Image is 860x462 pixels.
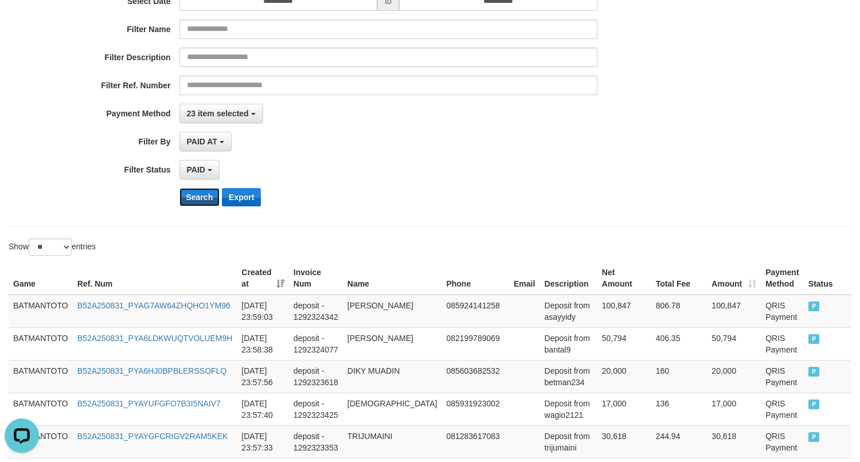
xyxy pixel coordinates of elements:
[761,425,804,458] td: QRIS Payment
[343,425,442,458] td: TRIJUMAINI
[179,188,220,206] button: Search
[9,238,96,256] label: Show entries
[237,295,289,328] td: [DATE] 23:59:03
[509,262,540,295] th: Email
[179,104,263,123] button: 23 item selected
[289,262,343,295] th: Invoice Num
[651,425,707,458] td: 244.94
[9,262,73,295] th: Game
[707,295,761,328] td: 100,847
[187,165,205,174] span: PAID
[222,188,261,206] button: Export
[5,5,39,39] button: Open LiveChat chat widget
[540,393,597,425] td: Deposit from wagio2121
[343,327,442,360] td: [PERSON_NAME]
[343,262,442,295] th: Name
[597,360,651,393] td: 20,000
[597,295,651,328] td: 100,847
[179,132,232,151] button: PAID AT
[707,262,761,295] th: Amount: activate to sort column ascending
[289,393,343,425] td: deposit - 1292323425
[179,160,220,179] button: PAID
[761,393,804,425] td: QRIS Payment
[289,360,343,393] td: deposit - 1292323618
[77,399,221,408] a: B52A250831_PYAYUFGFO7B3I5NAIV7
[289,425,343,458] td: deposit - 1292323353
[804,262,851,295] th: Status
[707,393,761,425] td: 17,000
[597,393,651,425] td: 17,000
[651,262,707,295] th: Total Fee
[540,327,597,360] td: Deposit from bantal9
[651,393,707,425] td: 136
[187,109,249,118] span: 23 item selected
[651,295,707,328] td: 806.78
[441,295,509,328] td: 085924141258
[289,295,343,328] td: deposit - 1292324342
[343,295,442,328] td: [PERSON_NAME]
[597,262,651,295] th: Net Amount
[237,262,289,295] th: Created at: activate to sort column ascending
[540,295,597,328] td: Deposit from asayyidy
[9,327,73,360] td: BATMANTOTO
[651,327,707,360] td: 406.35
[237,360,289,393] td: [DATE] 23:57:56
[597,327,651,360] td: 50,794
[441,262,509,295] th: Phone
[808,367,820,377] span: PAID
[597,425,651,458] td: 30,618
[343,360,442,393] td: DIKY MUADIN
[343,393,442,425] td: [DEMOGRAPHIC_DATA]
[441,327,509,360] td: 082199789069
[73,262,237,295] th: Ref. Num
[441,360,509,393] td: 085603682532
[707,425,761,458] td: 30,618
[808,334,820,344] span: PAID
[761,295,804,328] td: QRIS Payment
[441,393,509,425] td: 085931923002
[707,360,761,393] td: 20,000
[237,327,289,360] td: [DATE] 23:58:38
[9,360,73,393] td: BATMANTOTO
[540,425,597,458] td: Deposit from trijumaini
[289,327,343,360] td: deposit - 1292324077
[237,393,289,425] td: [DATE] 23:57:40
[761,360,804,393] td: QRIS Payment
[9,393,73,425] td: BATMANTOTO
[77,432,228,441] a: B52A250831_PYAYGFCRIGV2RAM5KEK
[77,301,230,310] a: B52A250831_PYAG7AW64ZHQHO1YM96
[187,137,217,146] span: PAID AT
[29,238,72,256] select: Showentries
[651,360,707,393] td: 160
[9,295,73,328] td: BATMANTOTO
[77,334,233,343] a: B52A250831_PYA6LDKWUQTVOLUEM9H
[761,327,804,360] td: QRIS Payment
[77,366,226,375] a: B52A250831_PYA6HJ0BPBLERSSOFLQ
[808,432,820,442] span: PAID
[707,327,761,360] td: 50,794
[237,425,289,458] td: [DATE] 23:57:33
[808,302,820,311] span: PAID
[808,400,820,409] span: PAID
[761,262,804,295] th: Payment Method
[441,425,509,458] td: 081283617083
[540,262,597,295] th: Description
[540,360,597,393] td: Deposit from betman234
